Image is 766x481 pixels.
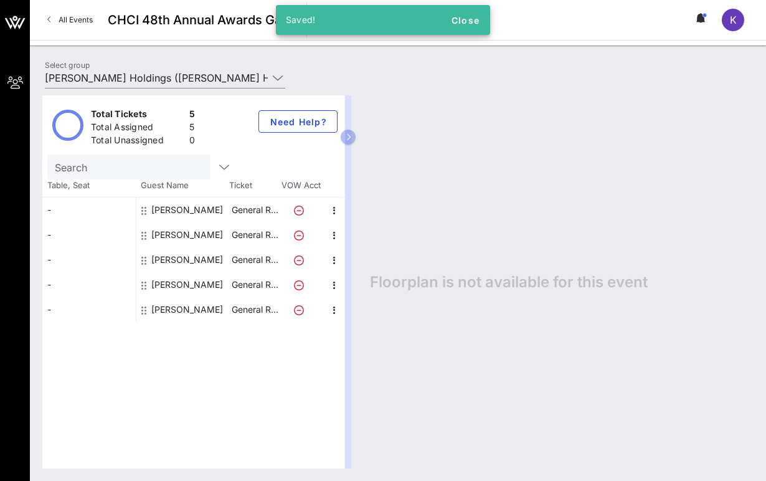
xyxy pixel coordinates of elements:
div: Lorraine Carrasco [151,297,223,322]
div: - [42,198,136,222]
div: - [42,297,136,322]
p: General R… [230,247,280,272]
label: Select group [45,60,90,70]
div: Total Unassigned [91,134,184,150]
div: 0 [189,134,195,150]
button: Close [445,9,485,31]
div: - [42,247,136,272]
div: Total Tickets [91,108,184,123]
span: All Events [59,15,93,24]
p: General R… [230,198,280,222]
div: K [722,9,744,31]
span: Close [450,15,480,26]
div: Kenny LaSalle [151,272,223,297]
span: Saved! [286,14,316,25]
p: General R… [230,222,280,247]
div: 5 [189,121,195,136]
div: 5 [189,108,195,123]
button: Need Help? [258,110,338,133]
span: Floorplan is not available for this event [370,273,648,292]
span: Table, Seat [42,179,136,192]
span: CHCI 48th Annual Awards Gala [108,11,291,29]
span: Guest Name [136,179,229,192]
div: Joseph Fortson [151,247,223,272]
span: Need Help? [269,117,327,127]
div: Total Assigned [91,121,184,136]
span: VOW Acct [279,179,323,192]
div: Don Lowery [151,222,223,247]
p: General R… [230,272,280,297]
div: - [42,272,136,297]
a: All Events [40,10,100,30]
div: Alondra Navarro [151,198,223,222]
div: - [42,222,136,247]
span: Ticket [229,179,279,192]
p: General R… [230,297,280,322]
span: K [730,14,737,26]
